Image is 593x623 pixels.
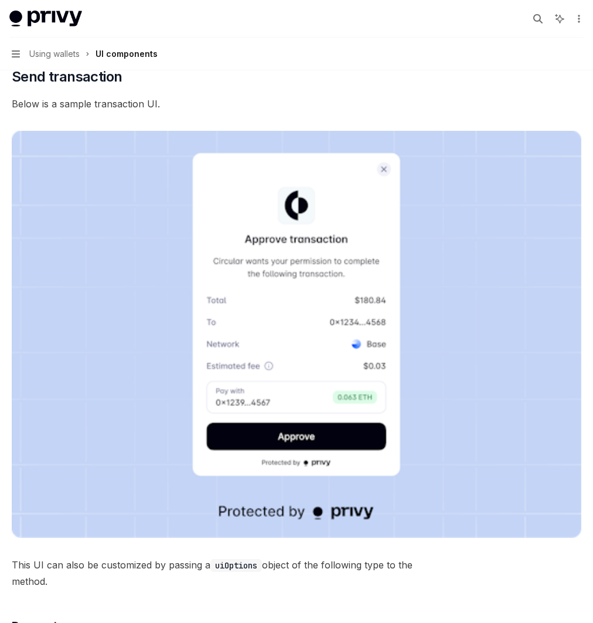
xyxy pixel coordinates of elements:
[572,11,584,27] button: More actions
[9,11,82,27] img: light logo
[12,557,581,590] span: This UI can also be customized by passing a object of the following type to the method.
[12,131,581,539] img: images/Trans.png
[12,67,122,86] span: Send transaction
[29,47,80,61] span: Using wallets
[12,96,581,112] span: Below is a sample transaction UI.
[96,47,158,61] div: UI components
[210,559,262,572] code: uiOptions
